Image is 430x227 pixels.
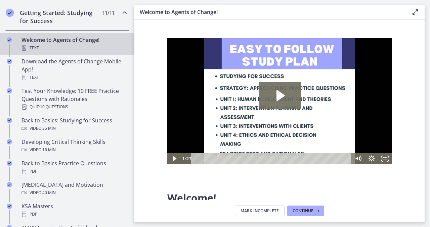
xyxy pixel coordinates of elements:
[7,161,12,166] i: Completed
[39,103,68,111] span: · 10 Questions
[235,206,285,216] button: Mark Incomplete
[21,103,126,111] div: Quiz
[21,159,126,175] div: Back to Basics Practice Questions
[7,59,12,64] i: Completed
[41,146,56,154] span: · 16 min
[198,115,211,126] button: Show settings menu
[29,115,181,126] div: Playbar
[21,57,126,81] div: Download the Agents of Change Mobile App!
[102,9,115,17] span: 11 / 11
[7,118,12,123] i: Completed
[21,44,126,52] div: Text
[21,167,126,175] div: PDF
[167,191,216,205] span: Welcome!
[21,116,126,132] div: Back to Basics: Studying for Success
[241,208,279,214] span: Mark Incomplete
[184,115,198,126] button: Mute
[21,189,126,197] div: Video
[211,115,224,126] button: Fullscreen
[21,181,126,197] div: [MEDICAL_DATA] and Motivation
[21,36,126,52] div: Welcome to Agents of Change!
[7,88,12,94] i: Completed
[21,202,126,218] div: KSA Masters
[21,210,126,218] div: PDF
[140,8,400,16] h3: Welcome to Agents of Change!
[21,87,126,111] div: Test Your Knowledge: 10 FREE Practice Questions with Rationales
[6,9,14,17] i: Completed
[21,124,126,132] div: Video
[41,189,56,197] span: · 40 min
[7,204,12,209] i: Completed
[20,9,102,25] h2: Getting Started: Studying for Success
[21,73,126,81] div: Text
[7,37,12,43] i: Completed
[287,206,324,216] button: Continue
[21,146,126,154] div: Video
[293,208,313,214] span: Continue
[7,139,12,145] i: Completed
[7,182,12,187] i: Completed
[41,124,56,132] span: · 35 min
[91,44,133,71] button: Play Video: c1o6hcmjueu5qasqsu00.mp4
[21,138,126,154] div: Developing Critical Thinking Skills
